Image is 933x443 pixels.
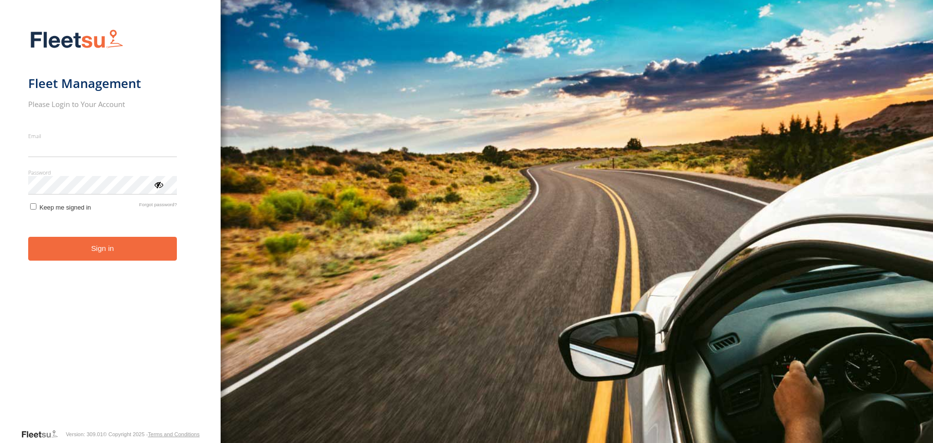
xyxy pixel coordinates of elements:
form: main [28,23,193,428]
div: ViewPassword [154,179,163,189]
div: Version: 309.01 [66,431,103,437]
button: Sign in [28,237,177,261]
a: Forgot password? [139,202,177,211]
h1: Fleet Management [28,75,177,91]
a: Visit our Website [21,429,66,439]
a: Terms and Conditions [148,431,199,437]
input: Keep me signed in [30,203,36,210]
span: Keep me signed in [39,204,91,211]
img: Fleetsu [28,27,125,52]
h2: Please Login to Your Account [28,99,177,109]
div: © Copyright 2025 - [103,431,200,437]
label: Password [28,169,177,176]
label: Email [28,132,177,140]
